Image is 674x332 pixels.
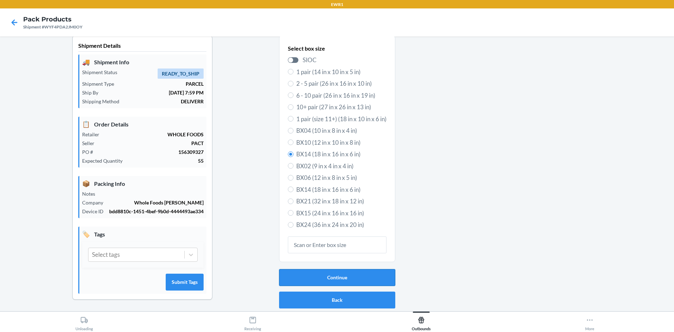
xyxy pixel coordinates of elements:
p: Shipment Status [82,69,123,76]
p: Shipment Details [78,41,206,52]
div: Receiving [244,313,261,331]
p: Expected Quantity [82,157,128,164]
p: Shipment Info [82,57,204,67]
span: BX10 (12 in x 10 in x 8 in) [296,138,386,147]
span: READY_TO_SHIP [158,69,204,79]
input: BX15 (24 in x 16 in x 16 in) [288,210,293,216]
input: BX10 (12 in x 10 in x 8 in) [288,139,293,145]
div: Outbounds [412,313,431,331]
span: BX21 (32 in x 18 in x 12 in) [296,197,386,206]
p: Shipping Method [82,98,125,105]
p: Device ID [82,208,109,215]
div: More [585,313,594,331]
span: BX14 (18 in x 16 in x 6 in) [296,150,386,159]
p: Shipment Type [82,80,120,87]
p: Notes [82,190,101,197]
input: BX04 (10 in x 8 in x 4 in) [288,128,293,134]
span: BX24 (36 in x 24 in x 20 in) [296,220,386,229]
button: More [505,312,674,331]
p: DELIVERR [125,98,204,105]
button: Receiving [168,312,337,331]
input: 10+ pair (27 in x 26 in x 13 in) [288,104,293,110]
p: 156309327 [99,148,204,156]
p: EWR1 [331,1,343,8]
p: PO # [82,148,99,156]
span: BX06 (12 in x 8 in x 5 in) [296,173,386,182]
input: BX21 (32 in x 18 in x 12 in) [288,198,293,204]
p: Packing Info [82,179,204,188]
div: Shipment #WYF4PDA2JM0OY [23,24,82,30]
span: 📦 [82,179,90,188]
input: 1 pair (14 in x 10 in x 5 in) [288,69,293,74]
button: Back [279,292,395,308]
span: 🏷️ [82,229,90,239]
h4: Pack Products [23,15,82,24]
button: Submit Tags [166,274,204,291]
span: BX14 (18 in x 16 in x 6 in) [296,185,386,194]
input: 1 pair (size 11+) (18 in x 10 in x 6 in) [288,116,293,122]
span: BX04 (10 in x 8 in x 4 in) [296,126,386,135]
span: 2 - 5 pair (26 in x 16 in x 10 in) [296,79,386,88]
span: SIOC [303,56,386,65]
p: Ship By [82,89,104,96]
p: Order Details [82,119,204,129]
input: BX14 (18 in x 16 in x 6 in) [288,187,293,192]
span: 1 pair (size 11+) (18 in x 10 in x 6 in) [296,115,386,124]
span: 📋 [82,119,90,129]
span: 🚚 [82,57,90,67]
span: 10+ pair (27 in x 26 in x 13 in) [296,103,386,112]
input: BX02 (9 in x 4 in x 4 in) [288,163,293,169]
input: 6 - 10 pair (26 in x 16 in x 19 in) [288,92,293,98]
input: Scan or Enter box size [288,236,386,253]
p: Whole Foods [PERSON_NAME] [109,199,204,206]
input: 2 - 5 pair (26 in x 16 in x 10 in) [288,81,293,86]
span: 6 - 10 pair (26 in x 16 in x 19 in) [296,91,386,100]
span: BX02 (9 in x 4 in x 4 in) [296,162,386,171]
p: PARCEL [120,80,204,87]
p: Seller [82,139,100,147]
p: bdd8810c-1451-4bef-9b0d-4444493ae334 [109,208,204,215]
div: Select tags [92,250,120,259]
span: 1 pair (14 in x 10 in x 5 in) [296,67,386,77]
input: BX24 (36 in x 24 in x 20 in) [288,222,293,228]
button: Outbounds [337,312,505,331]
input: BX14 (18 in x 16 in x 6 in) [288,151,293,157]
input: BX06 (12 in x 8 in x 5 in) [288,175,293,181]
p: 55 [128,157,204,164]
div: Unloading [75,313,93,331]
p: Retailer [82,131,105,138]
button: Continue [279,269,395,286]
p: Company [82,199,109,206]
span: BX15 (24 in x 16 in x 16 in) [296,209,386,218]
p: WHOLE FOODS [105,131,204,138]
p: [DATE] 7:59 PM [104,89,204,96]
p: Tags [82,229,204,239]
p: Select box size [288,44,386,53]
p: PACT [100,139,204,147]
